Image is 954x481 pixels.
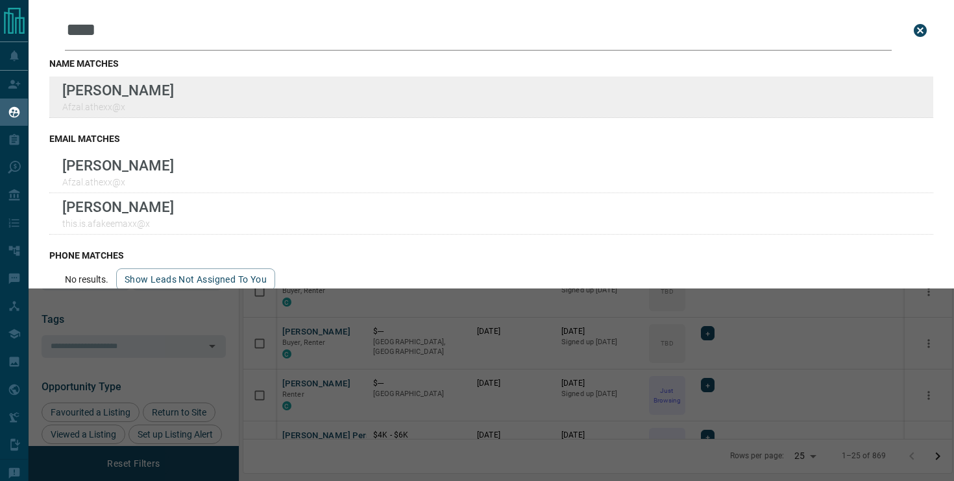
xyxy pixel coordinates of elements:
p: Afzal.athexx@x [62,177,174,187]
h3: name matches [49,58,933,69]
h3: phone matches [49,250,933,261]
h3: email matches [49,134,933,144]
p: [PERSON_NAME] [62,82,174,99]
p: Afzal.athexx@x [62,102,174,112]
button: show leads not assigned to you [116,268,275,290]
p: [PERSON_NAME] [62,157,174,174]
p: No results. [65,274,108,285]
p: [PERSON_NAME] [62,198,174,215]
p: this.is.afakeemaxx@x [62,218,174,229]
button: close search bar [907,18,933,43]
